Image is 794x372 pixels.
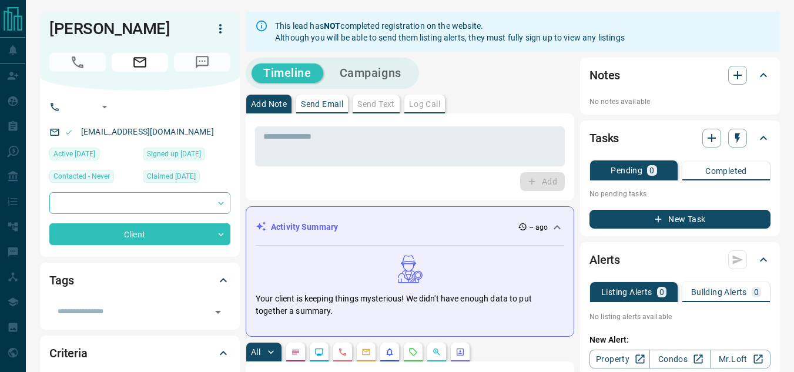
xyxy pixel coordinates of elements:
svg: Requests [408,347,418,357]
span: Claimed [DATE] [147,170,196,182]
strong: NOT [324,21,340,31]
p: Listing Alerts [601,288,652,296]
div: Thu Jul 17 2025 [143,148,230,164]
p: Your client is keeping things mysterious! We didn't have enough data to put together a summary. [256,293,564,317]
h2: Tags [49,271,73,290]
h2: Notes [589,66,620,85]
button: Timeline [252,63,323,83]
p: Add Note [251,100,287,108]
p: Building Alerts [691,288,747,296]
svg: Calls [338,347,347,357]
h2: Tasks [589,129,619,148]
button: Open [98,100,112,114]
p: 0 [754,288,759,296]
h2: Criteria [49,344,88,363]
p: 0 [659,288,664,296]
span: No Number [49,53,106,72]
p: New Alert: [589,334,770,346]
div: Alerts [589,246,770,274]
h2: Alerts [589,250,620,269]
p: All [251,348,260,356]
span: No Number [174,53,230,72]
a: Property [589,350,650,368]
div: This lead has completed registration on the website. Although you will be able to send them listi... [275,15,625,48]
div: Activity Summary-- ago [256,216,564,238]
a: [EMAIL_ADDRESS][DOMAIN_NAME] [81,127,214,136]
div: Tags [49,266,230,294]
svg: Agent Actions [455,347,465,357]
svg: Email Valid [65,128,73,136]
p: No pending tasks [589,185,770,203]
p: Completed [705,167,747,175]
svg: Listing Alerts [385,347,394,357]
p: Activity Summary [271,221,338,233]
button: New Task [589,210,770,229]
button: Campaigns [328,63,413,83]
a: Condos [649,350,710,368]
h1: [PERSON_NAME] [49,19,193,38]
svg: Emails [361,347,371,357]
span: Contacted - Never [53,170,110,182]
div: Client [49,223,230,245]
div: Notes [589,61,770,89]
div: Tasks [589,124,770,152]
span: Signed up [DATE] [147,148,201,160]
p: Send Email [301,100,343,108]
svg: Opportunities [432,347,441,357]
div: Thu Jul 17 2025 [143,170,230,186]
a: Mr.Loft [710,350,770,368]
p: -- ago [530,222,548,233]
button: Open [210,304,226,320]
span: Active [DATE] [53,148,95,160]
p: Pending [611,166,642,175]
svg: Notes [291,347,300,357]
p: No listing alerts available [589,311,770,322]
div: Thu Jul 17 2025 [49,148,137,164]
div: Criteria [49,339,230,367]
p: No notes available [589,96,770,107]
p: 0 [649,166,654,175]
span: Email [112,53,168,72]
svg: Lead Browsing Activity [314,347,324,357]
